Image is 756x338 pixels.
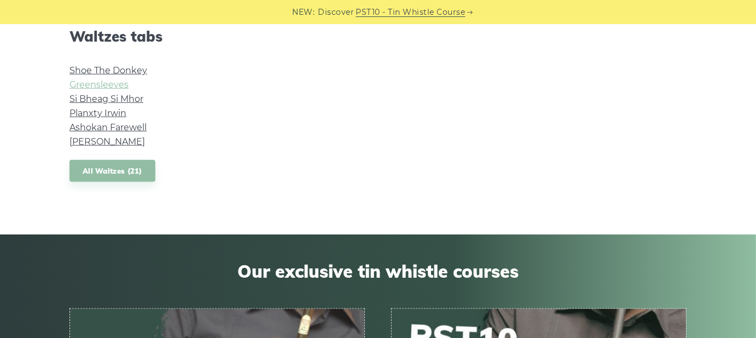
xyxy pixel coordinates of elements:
[318,6,354,19] span: Discover
[69,94,143,104] a: Si­ Bheag Si­ Mhor
[69,122,147,133] a: Ashokan Farewell
[69,28,258,45] h2: Waltzes tabs
[356,6,466,19] a: PST10 - Tin Whistle Course
[69,136,145,147] a: [PERSON_NAME]
[69,108,126,118] a: Planxty Irwin
[69,261,687,282] span: Our exclusive tin whistle courses
[69,65,147,76] a: Shoe The Donkey
[69,79,129,90] a: Greensleeves
[293,6,315,19] span: NEW:
[69,160,155,182] a: All Waltzes (21)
